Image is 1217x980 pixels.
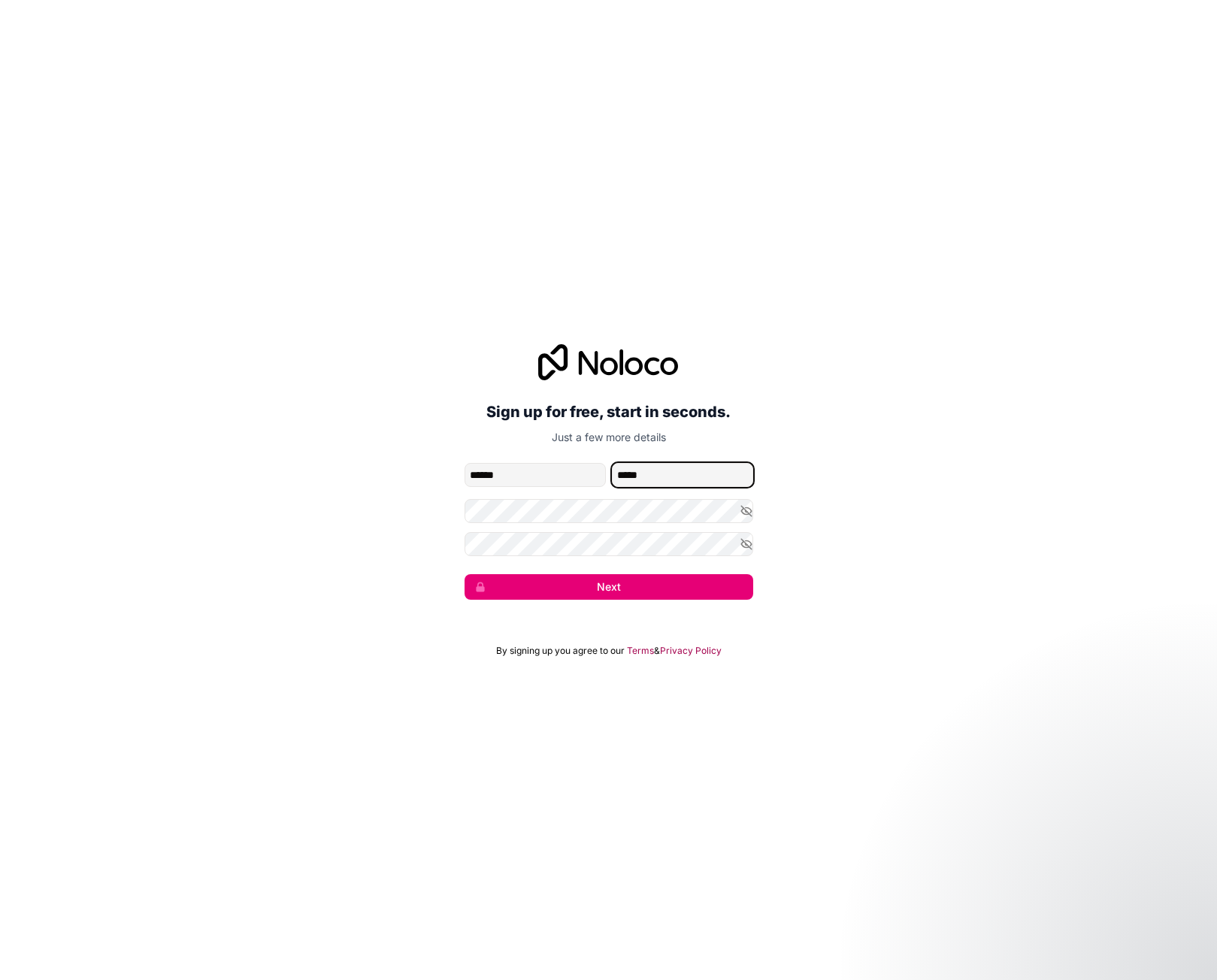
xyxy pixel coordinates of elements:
[465,430,753,445] p: Just a few more details
[465,532,753,556] input: Confirm password
[627,645,654,657] a: Terms
[465,463,606,487] input: given-name
[465,574,753,600] button: Next
[660,645,722,657] a: Privacy Policy
[916,867,1217,972] iframe: Intercom notifications message
[496,645,625,657] span: By signing up you agree to our
[654,645,660,657] span: &
[465,398,753,425] h2: Sign up for free, start in seconds.
[612,463,753,487] input: family-name
[465,499,753,523] input: Password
